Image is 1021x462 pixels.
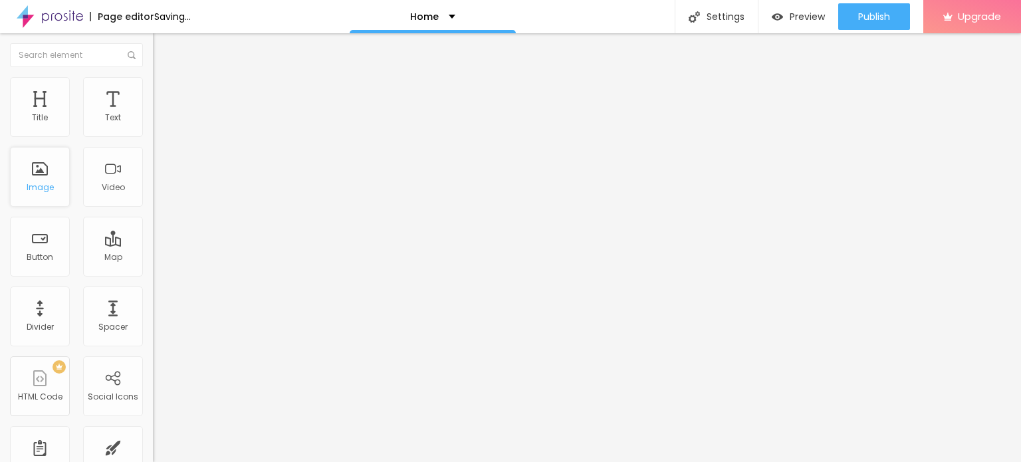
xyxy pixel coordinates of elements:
[772,11,783,23] img: view-1.svg
[758,3,838,30] button: Preview
[154,12,191,21] div: Saving...
[104,253,122,262] div: Map
[958,11,1001,22] span: Upgrade
[128,51,136,59] img: Icone
[858,11,890,22] span: Publish
[18,392,62,402] div: HTML Code
[689,11,700,23] img: Icone
[10,43,143,67] input: Search element
[27,322,54,332] div: Divider
[838,3,910,30] button: Publish
[27,183,54,192] div: Image
[32,113,48,122] div: Title
[88,392,138,402] div: Social Icons
[410,12,439,21] p: Home
[790,11,825,22] span: Preview
[102,183,125,192] div: Video
[98,322,128,332] div: Spacer
[105,113,121,122] div: Text
[27,253,53,262] div: Button
[90,12,154,21] div: Page editor
[153,33,1021,462] iframe: Editor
